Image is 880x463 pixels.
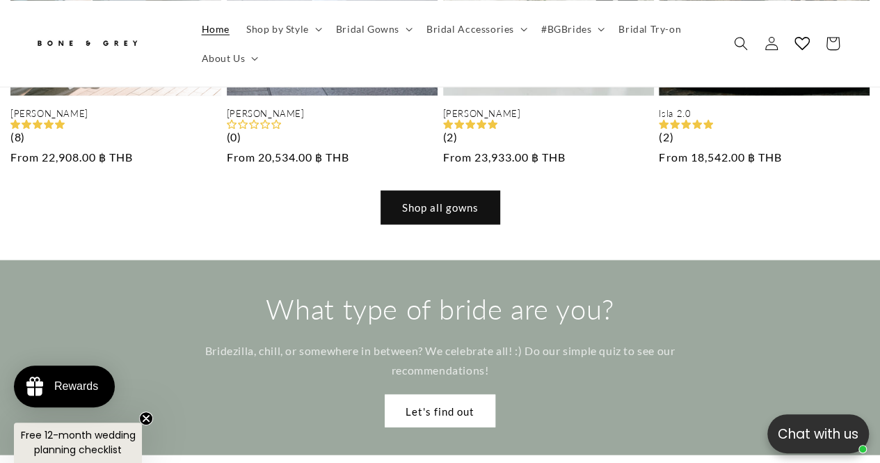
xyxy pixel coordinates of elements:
[443,108,654,120] a: [PERSON_NAME]
[139,411,153,425] button: Close teaser
[246,22,309,35] span: Shop by Style
[193,43,264,72] summary: About Us
[767,424,869,444] p: Chat with us
[426,22,514,35] span: Bridal Accessories
[385,395,495,427] a: Let's find out
[10,108,221,120] a: [PERSON_NAME]
[238,14,328,43] summary: Shop by Style
[14,423,142,463] div: Free 12-month wedding planning checklistClose teaser
[30,26,179,60] a: Bone and Grey Bridal
[202,52,246,64] span: About Us
[618,22,681,35] span: Bridal Try-on
[336,22,399,35] span: Bridal Gowns
[35,32,139,55] img: Bone and Grey Bridal
[381,191,499,224] a: Shop all gowns
[202,22,230,35] span: Home
[193,14,238,43] a: Home
[328,14,418,43] summary: Bridal Gowns
[767,414,869,453] button: Open chatbox
[418,14,533,43] summary: Bridal Accessories
[169,341,712,382] p: Bridezilla, chill, or somewhere in between? We celebrate all! :) Do our simple quiz to see our re...
[21,428,136,457] span: Free 12-month wedding planning checklist
[541,22,591,35] span: #BGBrides
[227,108,438,120] a: [PERSON_NAME]
[533,14,610,43] summary: #BGBrides
[54,380,98,393] div: Rewards
[659,108,870,120] a: Isla 2.0
[726,28,756,58] summary: Search
[610,14,689,43] a: Bridal Try-on
[169,291,712,327] h2: What type of bride are you?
